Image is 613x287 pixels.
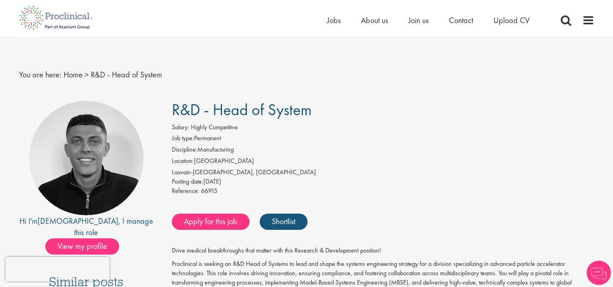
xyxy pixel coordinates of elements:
[587,261,611,285] img: Chatbot
[172,177,203,186] span: Posting date:
[260,214,308,230] a: Shortlist
[172,145,197,154] label: Discipline:
[201,186,218,195] span: 66915
[172,214,250,230] a: Apply for this job
[493,15,530,26] a: Upload CV
[172,145,594,156] li: Manufacturing
[361,15,388,26] a: About us
[29,101,143,215] img: imeage of recruiter Christian Andersen
[45,238,119,255] span: View my profile
[172,168,594,177] div: Louvain-[GEOGRAPHIC_DATA], [GEOGRAPHIC_DATA]
[172,246,594,255] p: Drive medical breakthroughs that matter with this Research & Development position!
[172,123,189,132] label: Salary:
[327,15,341,26] a: Jobs
[85,69,89,80] span: >
[172,99,312,120] span: R&D - Head of System
[6,257,109,281] iframe: reCAPTCHA
[38,216,118,226] a: [DEMOGRAPHIC_DATA]
[172,177,594,186] div: [DATE]
[172,156,594,168] li: [GEOGRAPHIC_DATA]
[408,15,429,26] a: Join us
[191,123,238,131] span: Highly Competitive
[172,134,594,145] li: Permanent
[172,156,194,166] label: Location:
[172,186,199,196] label: Reference:
[449,15,473,26] a: Contact
[19,69,62,80] span: You are here:
[45,240,127,251] a: View my profile
[64,69,83,80] a: breadcrumb link
[91,69,162,80] span: R&D - Head of System
[172,134,194,143] label: Job type:
[19,215,154,238] div: Hi I'm , I manage this role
